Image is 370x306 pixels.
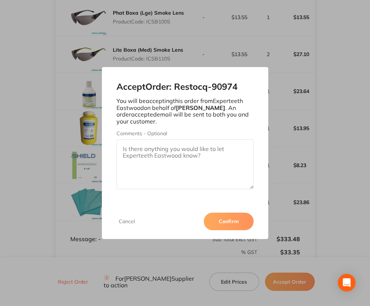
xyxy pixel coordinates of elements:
[338,274,355,291] div: Open Intercom Messenger
[176,104,225,111] b: [PERSON_NAME]
[116,82,254,92] h2: Accept Order: Restocq- 90974
[204,213,254,230] button: Confirm
[116,218,137,225] button: Cancel
[116,130,254,136] label: Comments - Optional
[116,97,254,125] p: You will be accepting this order from Experteeth Eastwood on behalf of . An order accepted email ...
